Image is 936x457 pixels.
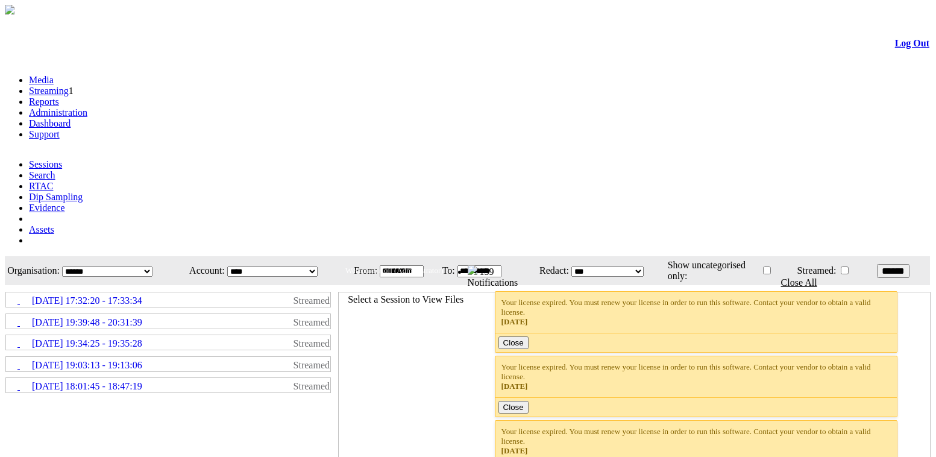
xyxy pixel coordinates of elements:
[29,75,54,85] a: Media
[498,401,529,414] button: Close
[501,427,891,456] div: Your license expired. You must renew your license in order to run this software. Contact your ven...
[345,266,444,275] span: Welcome, Aqil (Administrator)
[501,382,528,391] span: [DATE]
[29,129,60,139] a: Support
[7,315,330,328] a: [DATE] 19:39:48 - 20:31:39
[29,170,55,180] a: Search
[29,203,65,213] a: Evidence
[294,381,330,392] span: Streamed
[29,181,53,191] a: RTAC
[32,381,142,392] span: [DATE] 18:01:45 - 18:47:19
[7,293,330,306] a: [DATE] 17:32:20 - 17:33:34
[7,358,330,371] a: [DATE] 19:03:13 - 19:13:06
[29,159,62,169] a: Sessions
[32,317,142,328] span: [DATE] 19:39:48 - 20:31:39
[29,96,59,107] a: Reports
[32,295,142,306] span: [DATE] 17:32:20 - 17:33:34
[32,360,142,371] span: [DATE] 19:03:13 - 19:13:06
[32,338,142,349] span: [DATE] 19:34:25 - 19:35:28
[294,317,330,328] span: Streamed
[179,257,225,284] td: Account:
[294,338,330,349] span: Streamed
[781,277,817,288] a: Close All
[29,86,69,96] a: Streaming
[468,277,906,288] div: Notifications
[501,446,528,455] span: [DATE]
[7,336,330,349] a: [DATE] 19:34:25 - 19:35:28
[29,224,54,235] a: Assets
[294,360,330,371] span: Streamed
[468,265,477,275] img: bell25.png
[895,38,929,48] a: Log Out
[501,298,891,327] div: Your license expired. You must renew your license in order to run this software. Contact your ven...
[294,295,330,306] span: Streamed
[29,192,83,202] a: Dip Sampling
[501,362,891,391] div: Your license expired. You must renew your license in order to run this software. Contact your ven...
[5,5,14,14] img: arrow-3.png
[29,118,71,128] a: Dashboard
[480,266,494,277] span: 139
[29,107,87,118] a: Administration
[7,379,330,392] a: [DATE] 18:01:45 - 18:47:19
[501,317,528,326] span: [DATE]
[498,336,529,349] button: Close
[69,86,74,96] span: 1
[6,257,60,284] td: Organisation:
